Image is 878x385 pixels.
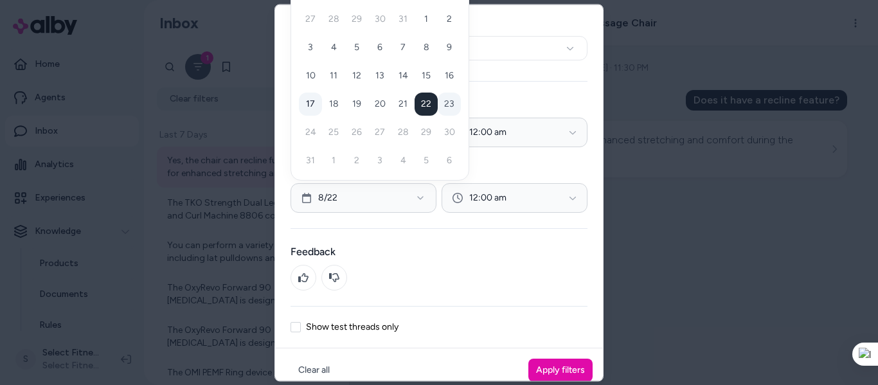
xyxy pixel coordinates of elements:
[415,8,438,31] button: 1
[438,93,461,116] button: 23
[391,8,415,31] button: 31
[345,8,368,31] button: 29
[469,192,506,204] span: 12:00 am
[345,36,368,59] button: 5
[442,183,587,213] button: 12:00 am
[299,64,322,87] button: 10
[306,323,399,332] label: Show test threads only
[345,93,368,116] button: 19
[368,8,391,31] button: 30
[291,163,587,178] label: End Date
[322,93,345,116] button: 18
[368,64,391,87] button: 13
[442,118,587,147] button: 12:00 am
[415,36,438,59] button: 8
[438,64,461,87] button: 16
[345,64,368,87] button: 12
[299,93,322,116] button: 17
[318,192,337,204] span: 8/22
[299,8,322,31] button: 27
[469,126,506,139] span: 12:00 am
[322,64,345,87] button: 11
[438,8,461,31] button: 2
[415,93,438,116] button: 22
[391,64,415,87] button: 14
[368,93,391,116] button: 20
[322,36,345,59] button: 4
[291,244,587,260] label: Feedback
[391,36,415,59] button: 7
[391,93,415,116] button: 21
[299,36,322,59] button: 3
[291,183,436,213] button: 8/22
[528,359,593,382] button: Apply filters
[415,64,438,87] button: 15
[438,36,461,59] button: 9
[291,359,337,382] button: Clear all
[322,8,345,31] button: 28
[368,36,391,59] button: 6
